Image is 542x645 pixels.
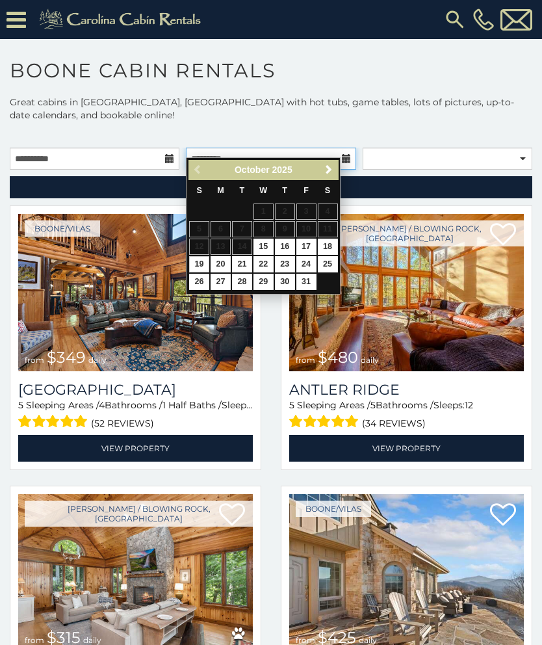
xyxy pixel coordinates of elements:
span: Wednesday [259,186,267,195]
a: Antler Ridge from $480 daily [289,214,524,371]
span: 2025 [272,165,292,175]
a: Add to favorites [490,502,516,529]
a: [PERSON_NAME] / Blowing Rock, [GEOGRAPHIC_DATA] [25,501,253,527]
span: from [25,355,44,365]
img: Antler Ridge [289,214,524,371]
span: $349 [47,348,86,367]
a: 20 [211,256,231,272]
a: 15 [253,239,274,255]
span: (34 reviews) [362,415,426,432]
span: daily [83,635,101,645]
div: Sleeping Areas / Bathrooms / Sleeps: [18,399,253,432]
span: 5 [370,399,376,411]
a: 25 [318,256,338,272]
div: Sleeping Areas / Bathrooms / Sleeps: [289,399,524,432]
a: 27 [211,274,231,290]
a: 29 [253,274,274,290]
span: Next [324,165,334,175]
a: Next [320,162,337,178]
span: daily [359,635,377,645]
a: Boone/Vilas [25,220,100,237]
span: from [296,355,315,365]
span: 1 Half Baths / [162,399,222,411]
a: Boone/Vilas [296,501,371,517]
span: (52 reviews) [91,415,154,432]
a: 26 [189,274,209,290]
span: Saturday [325,186,330,195]
a: 23 [275,256,295,272]
img: Diamond Creek Lodge [18,214,253,371]
a: 21 [232,256,252,272]
a: [PERSON_NAME] / Blowing Rock, [GEOGRAPHIC_DATA] [296,220,524,246]
a: Diamond Creek Lodge from $349 daily [18,214,253,371]
span: 12 [465,399,473,411]
span: October [235,165,270,175]
a: 17 [296,239,316,255]
a: View Property [18,435,253,462]
span: 5 [289,399,294,411]
span: Sunday [196,186,201,195]
a: 28 [232,274,252,290]
a: [GEOGRAPHIC_DATA] [18,381,253,399]
a: Antler Ridge [289,381,524,399]
a: 31 [296,274,316,290]
span: Tuesday [240,186,245,195]
span: 4 [99,399,105,411]
a: [PHONE_NUMBER] [470,8,497,31]
a: View Property [289,435,524,462]
img: search-regular.svg [443,8,467,31]
a: 19 [189,256,209,272]
span: $480 [318,348,358,367]
a: RefineSearchFilters [10,176,532,198]
span: 5 [18,399,23,411]
span: Friday [303,186,309,195]
h3: Diamond Creek Lodge [18,381,253,399]
a: 30 [275,274,295,290]
span: Thursday [282,186,287,195]
span: from [25,635,44,645]
a: 24 [296,256,316,272]
span: daily [88,355,107,365]
a: 18 [318,239,338,255]
span: from [296,635,315,645]
a: 22 [253,256,274,272]
a: 16 [275,239,295,255]
span: Monday [217,186,224,195]
span: daily [361,355,379,365]
img: Khaki-logo.png [32,7,212,33]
